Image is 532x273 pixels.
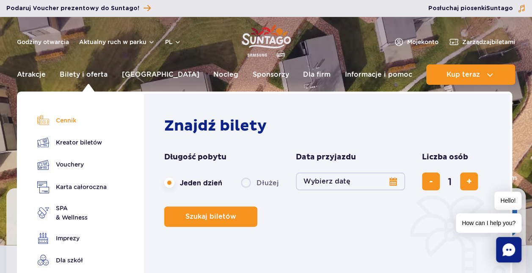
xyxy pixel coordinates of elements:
[241,174,279,192] label: Dłużej
[165,38,181,46] button: pl
[296,173,405,190] button: Wybierz datę
[253,64,289,85] a: Sponsorzy
[17,38,69,46] a: Godziny otwarcia
[446,71,480,78] span: Kup teraz
[56,203,88,222] span: SPA & Wellness
[164,174,222,192] label: Jeden dzień
[213,64,238,85] a: Nocleg
[37,159,107,171] a: Vouchery
[37,114,107,126] a: Cennik
[394,37,438,47] a: Mojekonto
[494,192,521,210] span: Hello!
[37,136,107,148] a: Kreator biletów
[60,64,108,85] a: Bilety i oferta
[37,232,107,244] a: Imprezy
[496,237,521,262] div: Chat
[449,37,515,47] a: Zarządzajbiletami
[185,213,236,220] span: Szukaj biletów
[17,64,46,85] a: Atrakcje
[122,64,199,85] a: [GEOGRAPHIC_DATA]
[164,152,494,227] form: Planowanie wizyty w Park of Poland
[426,64,515,85] button: Kup teraz
[407,38,438,46] span: Moje konto
[37,254,107,266] a: Dla szkół
[37,203,107,222] a: SPA& Wellness
[462,38,515,46] span: Zarządzaj biletami
[79,39,155,45] button: Aktualny ruch w parku
[164,117,494,135] h2: Znajdź bilety
[456,213,521,233] span: How can I help you?
[422,152,468,162] span: Liczba osób
[296,152,356,162] span: Data przyjazdu
[164,206,257,227] button: Szukaj biletów
[37,181,107,193] a: Karta całoroczna
[440,171,460,192] input: liczba biletów
[303,64,331,85] a: Dla firm
[345,64,412,85] a: Informacje i pomoc
[164,152,226,162] span: Długość pobytu
[460,173,478,190] button: dodaj bilet
[422,173,440,190] button: usuń bilet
